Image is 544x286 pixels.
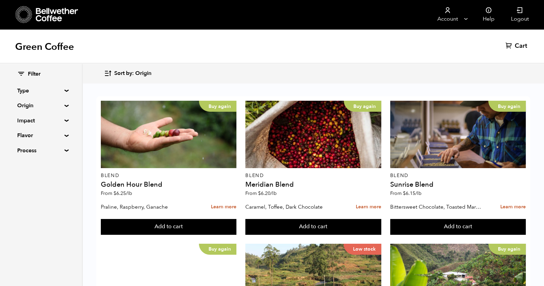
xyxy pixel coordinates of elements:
bdi: 6.15 [403,190,422,197]
bdi: 6.20 [258,190,277,197]
summary: Type [17,87,65,95]
h4: Golden Hour Blend [101,181,236,188]
a: Learn more [500,200,526,214]
p: Buy again [199,101,236,112]
p: Blend [101,173,236,178]
p: Buy again [488,244,526,255]
bdi: 6.25 [114,190,132,197]
span: From [245,190,277,197]
p: Buy again [488,101,526,112]
p: Blend [390,173,526,178]
a: Learn more [211,200,236,214]
button: Add to cart [101,219,236,235]
summary: Origin [17,101,65,110]
h4: Sunrise Blend [390,181,526,188]
summary: Flavor [17,131,65,140]
span: /lb [270,190,277,197]
span: From [390,190,422,197]
span: Cart [515,42,527,50]
span: From [101,190,132,197]
span: /lb [126,190,132,197]
h4: Meridian Blend [245,181,381,188]
p: Low stock [343,244,381,255]
a: Learn more [356,200,381,214]
span: $ [114,190,116,197]
span: /lb [415,190,422,197]
p: Bittersweet Chocolate, Toasted Marshmallow, Candied Orange, Praline [390,202,482,212]
span: Filter [28,70,41,78]
button: Add to cart [245,219,381,235]
a: Buy again [245,101,381,168]
p: Buy again [199,244,236,255]
p: Caramel, Toffee, Dark Chocolate [245,202,338,212]
h1: Green Coffee [15,41,74,53]
a: Buy again [390,101,526,168]
summary: Process [17,146,65,155]
p: Blend [245,173,381,178]
span: $ [258,190,261,197]
p: Buy again [344,101,381,112]
a: Cart [505,42,529,50]
a: Buy again [101,101,236,168]
p: Praline, Raspberry, Ganache [101,202,193,212]
button: Sort by: Origin [104,65,151,81]
button: Add to cart [390,219,526,235]
span: Sort by: Origin [114,70,151,77]
span: $ [403,190,406,197]
summary: Impact [17,117,65,125]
